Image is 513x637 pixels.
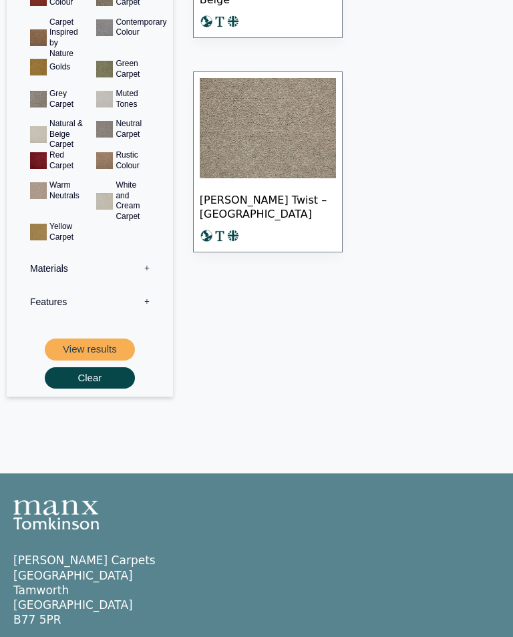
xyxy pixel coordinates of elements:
span: [PERSON_NAME] Twist – [GEOGRAPHIC_DATA] [200,182,336,229]
p: [PERSON_NAME] Carpets [GEOGRAPHIC_DATA] Tamworth [GEOGRAPHIC_DATA] B77 5PR [13,553,513,626]
label: Features [17,285,163,318]
a: Craven Sahara [PERSON_NAME] Twist – [GEOGRAPHIC_DATA] [193,71,343,252]
img: Manx Tomkinson Logo [13,500,99,529]
img: Craven Sahara [200,78,336,178]
button: Clear [45,367,135,389]
label: Materials [17,252,163,285]
button: View results [45,339,135,361]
